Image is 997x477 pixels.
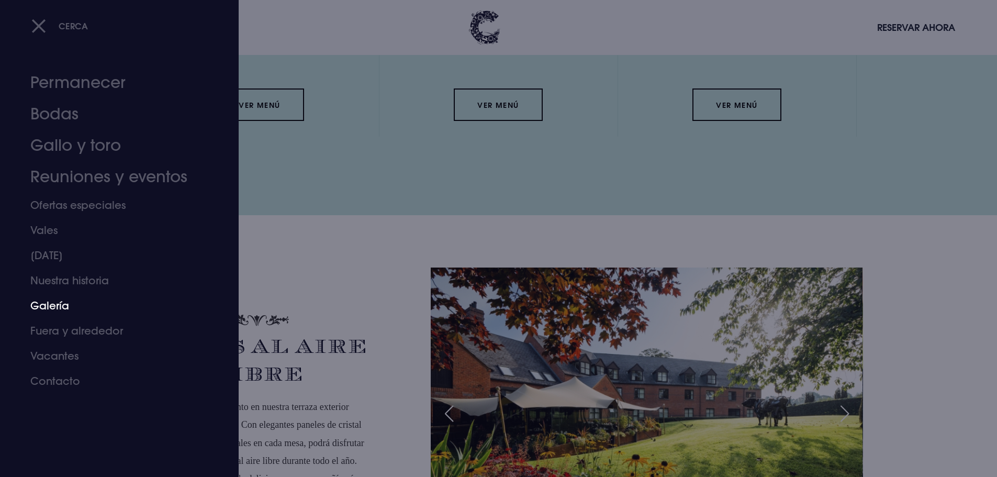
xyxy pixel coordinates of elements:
a: [DATE] [30,243,196,268]
a: Permanecer [30,67,196,98]
font: Permanecer [30,73,126,92]
font: Bodas [30,104,79,124]
font: Nuestra historia [30,274,109,287]
a: Ofertas especiales [30,193,196,218]
font: Cerca [59,20,88,31]
a: Vales [30,218,196,243]
font: Reuniones y eventos [30,167,187,186]
a: Reuniones y eventos [30,161,196,193]
a: Contacto [30,369,196,394]
a: Fuera y alrededor [30,318,196,343]
font: Vales [30,224,58,237]
a: Gallo y toro [30,130,196,161]
a: Nuestra historia [30,268,196,293]
a: Vacantes [30,343,196,369]
font: [DATE] [30,249,63,262]
font: Gallo y toro [30,136,121,155]
a: Bodas [30,98,196,130]
font: Ofertas especiales [30,198,126,212]
button: Cerca [31,15,88,37]
a: Galería [30,293,196,318]
font: Fuera y alrededor [30,324,123,337]
font: Contacto [30,374,80,387]
font: Galería [30,299,69,312]
font: Vacantes [30,349,79,362]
